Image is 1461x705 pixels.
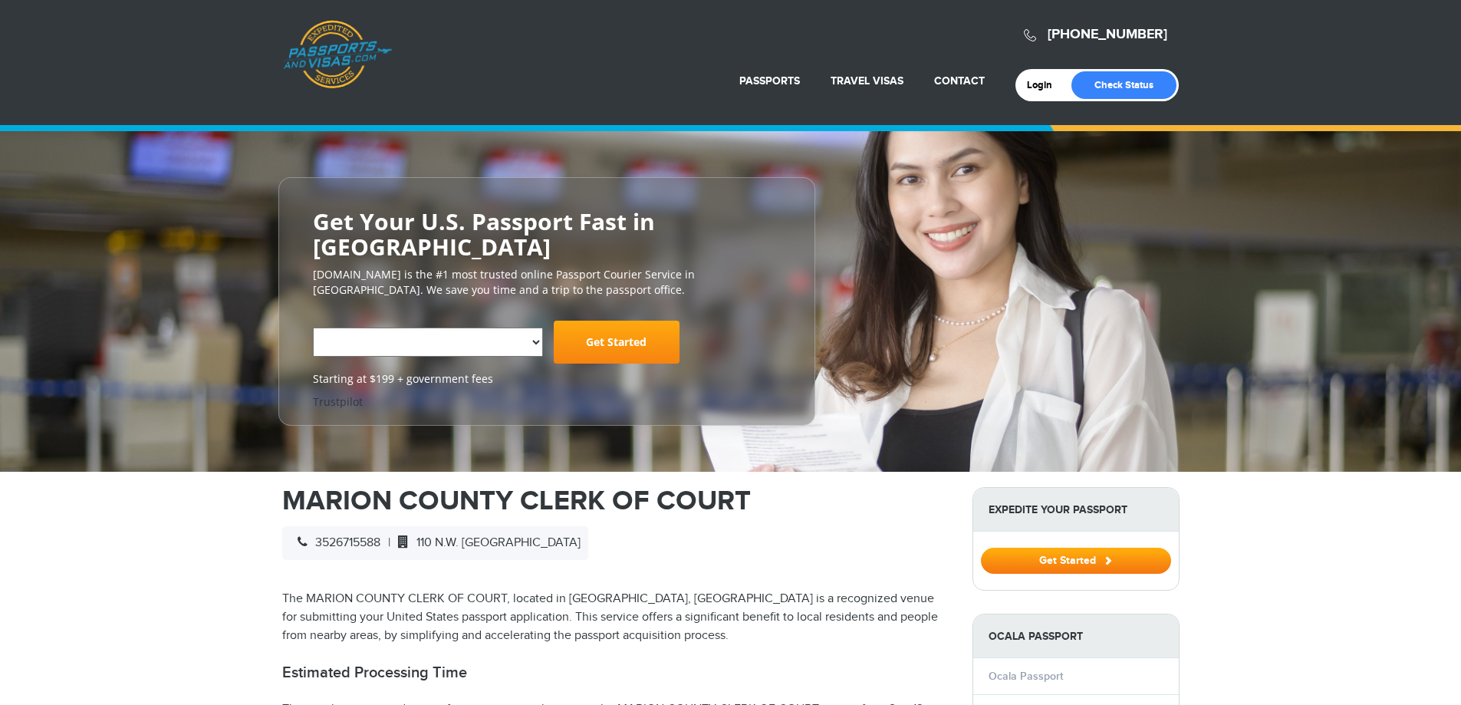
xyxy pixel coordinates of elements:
a: Get Started [554,321,679,364]
a: Login [1027,79,1063,91]
div: | [282,526,588,560]
span: 110 N.W. [GEOGRAPHIC_DATA] [390,535,581,550]
a: Travel Visas [831,74,903,87]
a: Contact [934,74,985,87]
p: The MARION COUNTY CLERK OF COURT, located in [GEOGRAPHIC_DATA], [GEOGRAPHIC_DATA] is a recognized... [282,590,949,645]
strong: Ocala Passport [973,614,1179,658]
a: Check Status [1071,71,1176,99]
a: Ocala Passport [989,670,1063,683]
a: Trustpilot [313,394,363,409]
p: [DOMAIN_NAME] is the #1 most trusted online Passport Courier Service in [GEOGRAPHIC_DATA]. We sav... [313,267,781,298]
a: Passports & [DOMAIN_NAME] [283,20,392,89]
h1: MARION COUNTY CLERK OF COURT [282,487,949,515]
a: [PHONE_NUMBER] [1048,26,1167,43]
h2: Estimated Processing Time [282,664,949,682]
a: Get Started [981,554,1171,566]
a: Passports [739,74,800,87]
strong: Expedite Your Passport [973,488,1179,532]
span: 3526715588 [290,535,380,550]
button: Get Started [981,548,1171,574]
span: Starting at $199 + government fees [313,371,781,387]
h2: Get Your U.S. Passport Fast in [GEOGRAPHIC_DATA] [313,209,781,259]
